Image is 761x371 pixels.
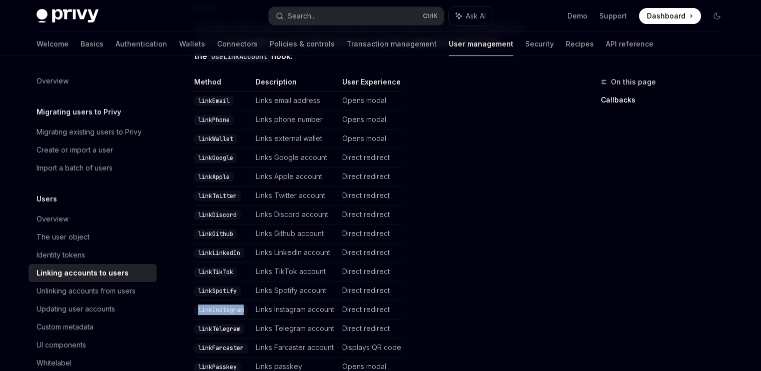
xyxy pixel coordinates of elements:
[29,72,157,90] a: Overview
[37,339,86,351] div: UI components
[601,92,733,108] a: Callbacks
[338,205,401,224] td: Direct redirect
[37,193,57,205] h5: Users
[338,224,401,243] td: Direct redirect
[179,32,205,56] a: Wallets
[611,76,656,88] span: On this page
[566,32,594,56] a: Recipes
[252,224,338,243] td: Links Github account
[194,305,248,315] code: linkInstagram
[37,126,142,138] div: Migrating existing users to Privy
[207,51,271,62] code: useLinkAccount
[709,8,725,24] button: Toggle dark mode
[252,167,338,186] td: Links Apple account
[338,186,401,205] td: Direct redirect
[194,153,237,163] code: linkGoogle
[194,172,234,182] code: linkApple
[116,32,167,56] a: Authentication
[37,32,69,56] a: Welcome
[252,262,338,281] td: Links TikTok account
[37,106,121,118] h5: Migrating users to Privy
[252,319,338,338] td: Links Telegram account
[252,338,338,357] td: Links Farcaster account
[252,91,338,110] td: Links email address
[288,10,316,22] div: Search...
[37,285,136,297] div: Unlinking accounts from users
[37,162,113,174] div: Import a batch of users
[338,262,401,281] td: Direct redirect
[252,281,338,300] td: Links Spotify account
[525,32,554,56] a: Security
[217,32,258,56] a: Connectors
[270,32,335,56] a: Policies & controls
[194,191,241,201] code: linkTwitter
[29,141,157,159] a: Create or import a user
[252,243,338,262] td: Links LinkedIn account
[194,229,237,239] code: linkGithub
[194,96,234,106] code: linkEmail
[338,243,401,262] td: Direct redirect
[338,129,401,148] td: Opens modal
[194,324,244,334] code: linkTelegram
[29,123,157,141] a: Migrating existing users to Privy
[194,77,252,91] th: Method
[338,148,401,167] td: Direct redirect
[606,32,653,56] a: API reference
[338,167,401,186] td: Direct redirect
[194,134,237,144] code: linkWallet
[37,249,85,261] div: Identity tokens
[37,9,99,23] img: dark logo
[81,32,104,56] a: Basics
[567,11,587,21] a: Demo
[252,129,338,148] td: Links external wallet
[29,228,157,246] a: The user object
[194,267,237,277] code: linkTikTok
[29,336,157,354] a: UI components
[269,7,444,25] button: Search...CtrlK
[338,338,401,357] td: Displays QR code
[29,318,157,336] a: Custom metadata
[338,110,401,129] td: Opens modal
[647,11,685,21] span: Dashboard
[194,115,234,125] code: linkPhone
[29,159,157,177] a: Import a batch of users
[338,281,401,300] td: Direct redirect
[599,11,627,21] a: Support
[37,75,69,87] div: Overview
[423,12,438,20] span: Ctrl K
[29,300,157,318] a: Updating user accounts
[338,319,401,338] td: Direct redirect
[252,110,338,129] td: Links phone number
[37,303,115,315] div: Updating user accounts
[338,91,401,110] td: Opens modal
[347,32,437,56] a: Transaction management
[37,267,129,279] div: Linking accounts to users
[29,210,157,228] a: Overview
[252,77,338,91] th: Description
[37,357,72,369] div: Whitelabel
[194,343,248,353] code: linkFarcaster
[466,11,486,21] span: Ask AI
[338,300,401,319] td: Direct redirect
[37,231,90,243] div: The user object
[338,77,401,91] th: User Experience
[29,282,157,300] a: Unlinking accounts from users
[194,248,244,258] code: linkLinkedIn
[252,300,338,319] td: Links Instagram account
[252,205,338,224] td: Links Discord account
[194,210,241,220] code: linkDiscord
[37,321,94,333] div: Custom metadata
[29,264,157,282] a: Linking accounts to users
[252,148,338,167] td: Links Google account
[449,32,513,56] a: User management
[29,246,157,264] a: Identity tokens
[639,8,701,24] a: Dashboard
[252,186,338,205] td: Links Twitter account
[37,144,113,156] div: Create or import a user
[194,286,241,296] code: linkSpotify
[37,213,69,225] div: Overview
[449,7,493,25] button: Ask AI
